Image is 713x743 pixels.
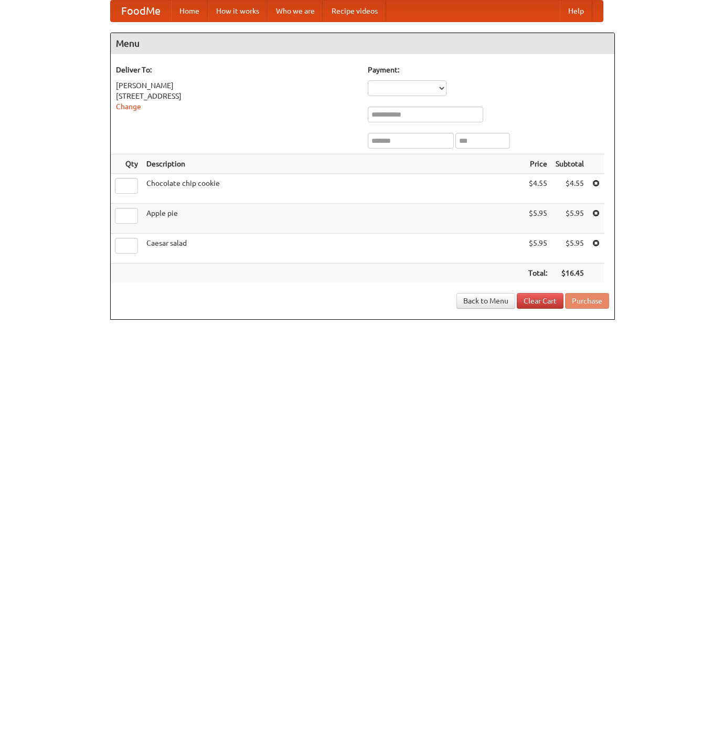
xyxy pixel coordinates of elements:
[142,174,524,204] td: Chocolate chip cookie
[551,204,588,234] td: $5.95
[208,1,268,22] a: How it works
[116,80,357,91] div: [PERSON_NAME]
[142,154,524,174] th: Description
[524,264,551,283] th: Total:
[456,293,515,309] a: Back to Menu
[551,174,588,204] td: $4.55
[171,1,208,22] a: Home
[524,234,551,264] td: $5.95
[111,1,171,22] a: FoodMe
[551,154,588,174] th: Subtotal
[551,264,588,283] th: $16.45
[560,1,592,22] a: Help
[524,154,551,174] th: Price
[116,102,141,111] a: Change
[116,65,357,75] h5: Deliver To:
[111,154,142,174] th: Qty
[524,174,551,204] td: $4.55
[323,1,386,22] a: Recipe videos
[142,204,524,234] td: Apple pie
[368,65,609,75] h5: Payment:
[111,33,614,54] h4: Menu
[268,1,323,22] a: Who we are
[524,204,551,234] td: $5.95
[551,234,588,264] td: $5.95
[517,293,563,309] a: Clear Cart
[116,91,357,101] div: [STREET_ADDRESS]
[565,293,609,309] button: Purchase
[142,234,524,264] td: Caesar salad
